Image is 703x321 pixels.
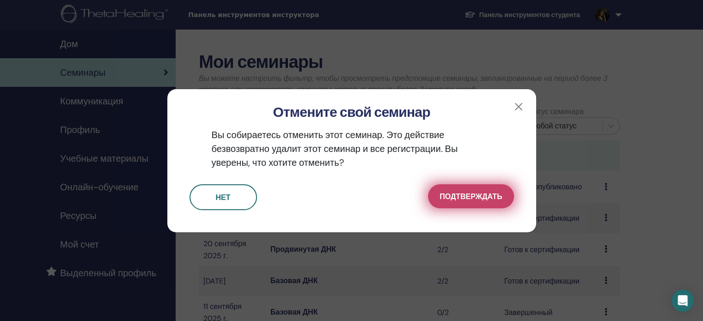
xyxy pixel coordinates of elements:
div: Открытый Интерком Мессенджер [672,290,694,312]
font: Подтверждать [440,192,502,201]
button: Подтверждать [428,184,513,208]
font: Нет [216,193,231,202]
button: Нет [190,184,257,210]
font: Вы собираетесь отменить этот семинар. Это действие безвозвратно удалит этот семинар и все регистр... [212,129,458,169]
font: Отмените свой семинар [273,103,430,121]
